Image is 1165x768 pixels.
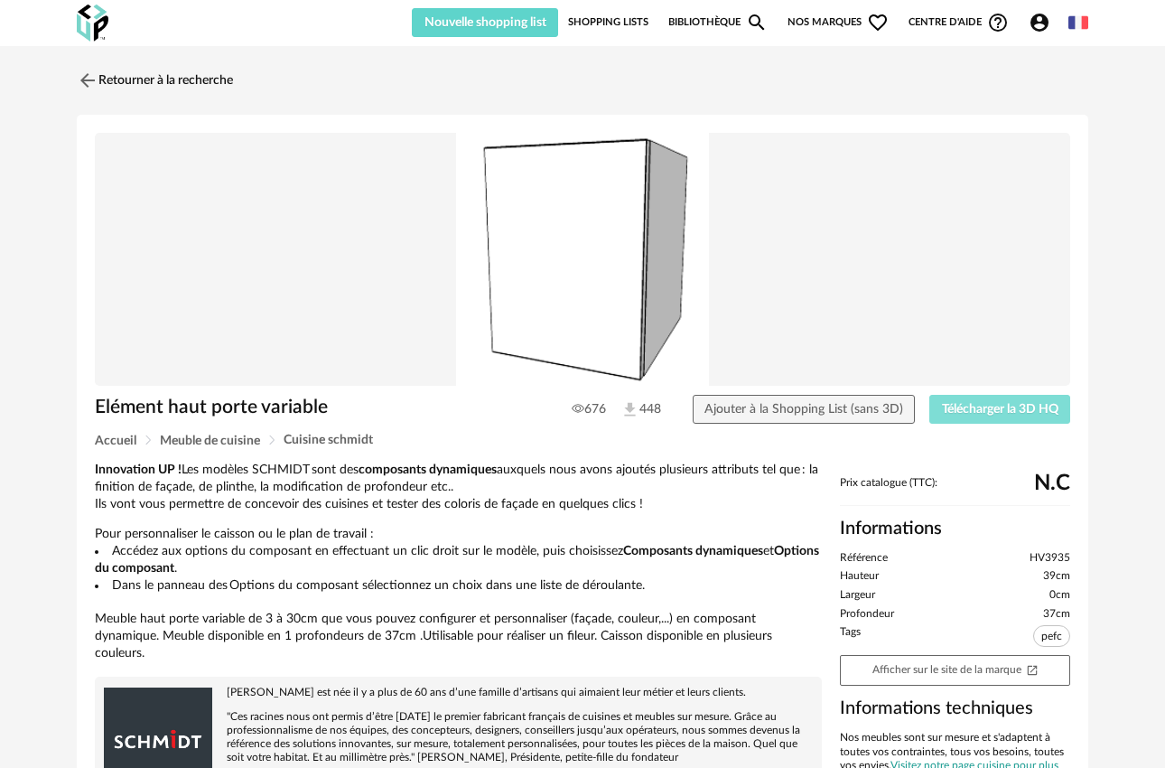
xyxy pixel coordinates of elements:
[1033,625,1070,647] span: pefc
[568,8,648,37] a: Shopping Lists
[95,462,822,513] p: Les modèles SCHMIDT sont des auxquels nous avons ajoutés plusieurs attributs tel que : la finitio...
[412,8,558,37] button: Nouvelle shopping list
[95,577,822,595] li: Dans le panneau des Options du composant sélectionnez un choix dans une liste de déroulante.
[620,400,639,419] img: Téléchargements
[840,476,1070,506] div: Prix catalogue (TTC):
[929,395,1070,424] button: Télécharger la 3D HQ
[95,462,822,662] div: Pour personnaliser le caisson ou le plan de travail : Meuble haut porte variable de 3 à 30cm que ...
[840,569,879,584] span: Hauteur
[95,435,136,447] span: Accueil
[840,655,1070,686] a: Afficher sur le site de la marqueOpen In New icon
[284,434,373,446] span: Cuisine schmidt
[840,588,875,603] span: Largeur
[1029,12,1050,33] span: Account Circle icon
[840,697,1070,720] h3: Informations techniques
[104,686,813,699] p: [PERSON_NAME] est née il y a plus de 60 ans d’une famille d’artisans qui aimaient leur métier et ...
[1034,477,1070,490] span: N.C
[693,395,916,424] button: Ajouter à la Shopping List (sans 3D)
[1029,12,1058,33] span: Account Circle icon
[77,61,233,100] a: Retourner à la recherche
[104,710,813,764] p: "Ces racines nous ont permis d’être [DATE] le premier fabricant français de cuisines et meubles s...
[1049,588,1070,603] span: 0cm
[95,434,1070,447] div: Breadcrumb
[572,401,606,417] span: 676
[668,8,768,37] a: BibliothèqueMagnify icon
[1030,551,1070,566] span: HV3935
[840,517,1070,540] h2: Informations
[1026,663,1039,675] span: Open In New icon
[746,12,768,33] span: Magnify icon
[840,625,861,651] span: Tags
[95,464,182,476] b: Innovation UP !
[987,12,1009,33] span: Help Circle Outline icon
[77,70,98,91] img: svg+xml;base64,PHN2ZyB3aWR0aD0iMjQiIGhlaWdodD0iMjQiIHZpZXdCb3g9IjAgMCAyNCAyNCIgZmlsbD0ibm9uZSIgeG...
[704,403,903,416] span: Ajouter à la Shopping List (sans 3D)
[359,464,497,476] b: composants dynamiques
[620,400,661,419] span: 448
[95,545,819,575] b: Options du composant
[840,551,888,566] span: Référence
[909,12,1009,33] span: Centre d'aideHelp Circle Outline icon
[942,403,1058,416] span: Télécharger la 3D HQ
[95,543,822,577] li: Accédez aux options du composant en effectuant un clic droit sur le modèle, puis choisissez et .
[95,133,1070,387] img: Product pack shot
[840,607,894,622] span: Profondeur
[160,435,260,447] span: Meuble de cuisine
[95,395,490,419] h1: Elément haut porte variable
[623,545,763,557] b: Composants dynamiques
[77,5,108,42] img: OXP
[424,16,546,29] span: Nouvelle shopping list
[1043,569,1070,584] span: 39cm
[788,8,889,37] span: Nos marques
[867,12,889,33] span: Heart Outline icon
[1068,13,1088,33] img: fr
[1043,607,1070,622] span: 37cm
